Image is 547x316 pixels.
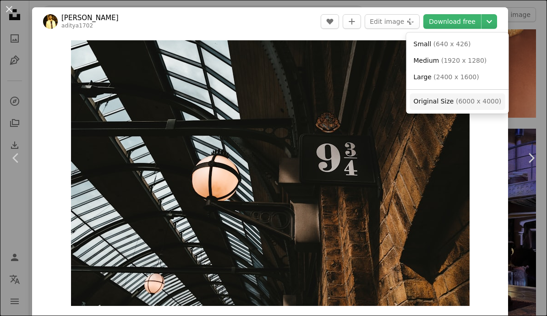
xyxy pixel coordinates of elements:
[433,40,471,48] span: ( 640 x 426 )
[406,33,509,114] div: Choose download size
[414,73,432,81] span: Large
[414,98,454,105] span: Original Size
[414,40,432,48] span: Small
[456,98,501,105] span: ( 6000 x 4000 )
[441,57,487,64] span: ( 1920 x 1280 )
[481,14,497,29] button: Choose download size
[414,57,439,64] span: Medium
[433,73,479,81] span: ( 2400 x 1600 )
